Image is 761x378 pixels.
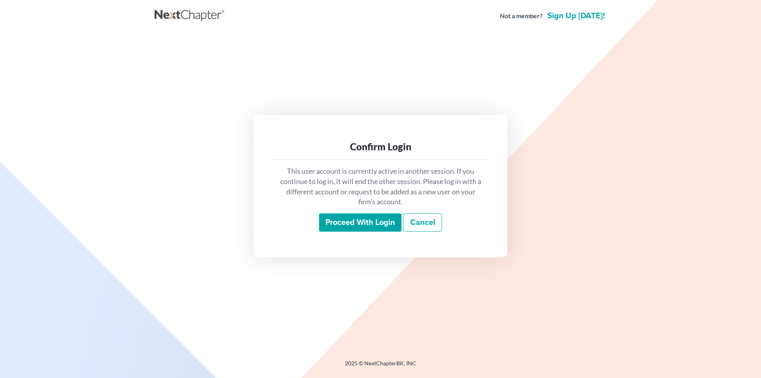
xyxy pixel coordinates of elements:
a: Cancel [403,213,442,232]
input: Proceed with login [319,213,402,232]
div: Confirm Login [279,140,482,153]
div: 2025 © NextChapterBK, INC [155,359,606,374]
strong: Not a member? [500,12,543,21]
a: Sign up [DATE]! [546,12,606,20]
p: This user account is currently active in another session. If you continue to log in, it will end ... [279,166,482,207]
